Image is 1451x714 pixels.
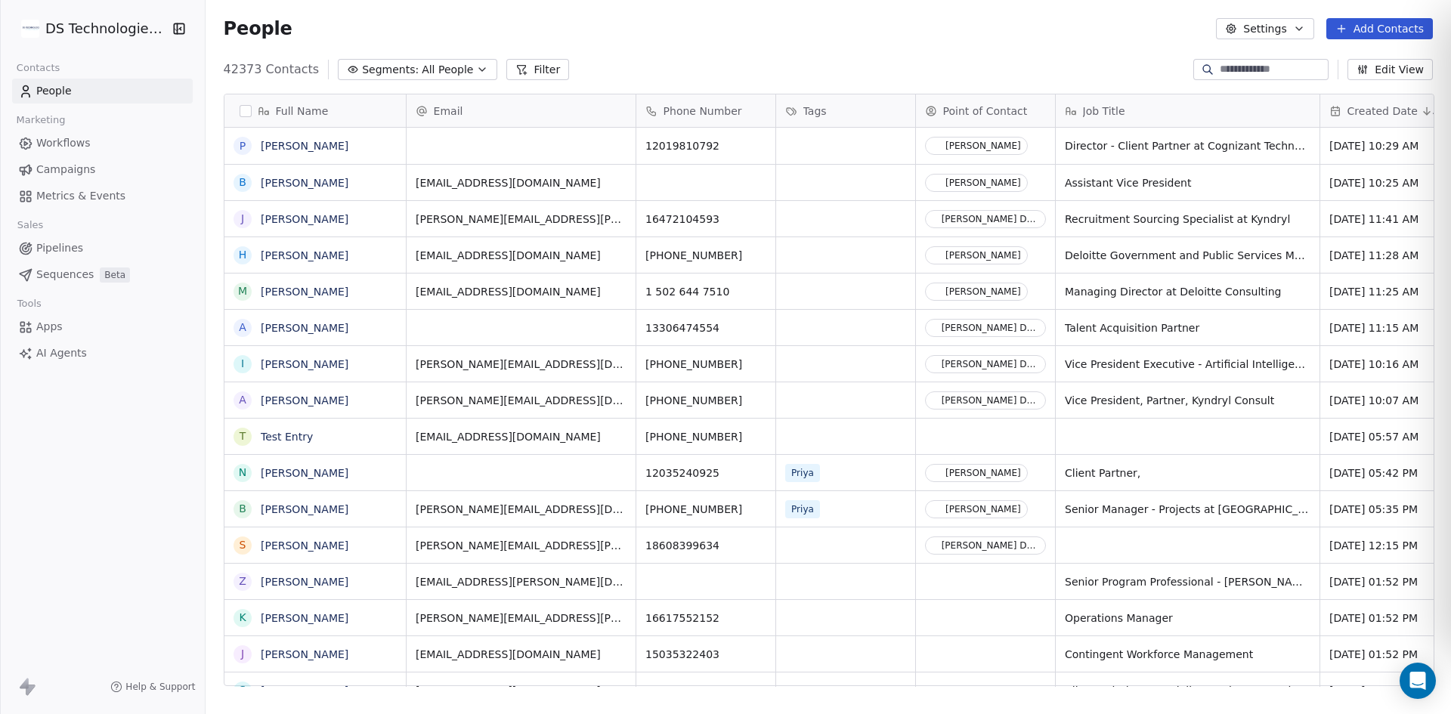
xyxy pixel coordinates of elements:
span: [DATE] 10:07 AM [1329,393,1450,408]
span: 15035322403 [645,647,766,662]
span: Assistant Vice President [1065,175,1310,190]
span: 18608399634 [645,538,766,553]
a: Help & Support [110,681,195,693]
span: People [36,83,72,99]
span: Sales [11,214,50,236]
a: AI Agents [12,341,193,366]
span: [DATE] 11:41 AM [1329,212,1450,227]
span: [DATE] 10:25 AM [1329,175,1450,190]
a: Metrics & Events [12,184,193,209]
div: B [239,175,246,190]
span: [PERSON_NAME][EMAIL_ADDRESS][PERSON_NAME][DOMAIN_NAME] [416,538,626,553]
span: [EMAIL_ADDRESS][DOMAIN_NAME] [416,175,626,190]
span: Campaigns [36,162,95,178]
div: Job Title [1056,94,1320,127]
span: People [224,17,292,40]
span: [DATE] 05:42 PM [1329,465,1450,481]
span: Workflows [36,135,91,151]
span: Senior Program Professional - [PERSON_NAME] [1065,574,1310,589]
span: [DATE] 05:57 AM [1329,429,1450,444]
span: DS Technologies Inc [45,19,168,39]
a: People [12,79,193,104]
div: Full Name [224,94,406,127]
span: [PERSON_NAME][EMAIL_ADDRESS][PERSON_NAME][DOMAIN_NAME] [416,212,626,227]
div: S [239,682,246,698]
span: [EMAIL_ADDRESS][DOMAIN_NAME] [416,647,626,662]
span: Point of Contact [943,104,1028,119]
button: Add Contacts [1326,18,1433,39]
span: Priya [785,464,820,482]
span: Beta [100,267,130,283]
span: [PHONE_NUMBER] [645,429,766,444]
span: [DATE] 01:52 PM [1329,683,1450,698]
span: [DATE] 12:15 PM [1329,538,1450,553]
span: [DATE] 11:25 AM [1329,284,1450,299]
div: [PERSON_NAME] [945,286,1021,297]
a: [PERSON_NAME] [261,177,348,189]
div: [PERSON_NAME] Darbasthu [941,214,1038,224]
span: 12019810792 [645,138,766,153]
a: Workflows [12,131,193,156]
span: Client Solutions Specialist, Onsite At Google [1065,683,1310,698]
span: Marketing [10,109,72,131]
div: [PERSON_NAME] [945,250,1021,261]
div: S [239,537,246,553]
span: [DATE] 01:52 PM [1329,574,1450,589]
span: [PERSON_NAME][EMAIL_ADDRESS][DOMAIN_NAME] [416,357,626,372]
a: Test Entry [261,431,313,443]
span: [DATE] 10:29 AM [1329,138,1450,153]
div: N [238,465,246,481]
div: M [238,283,247,299]
a: Apps [12,314,193,339]
div: Email [407,94,636,127]
span: [EMAIL_ADDRESS][DOMAIN_NAME] [416,683,626,698]
div: Open Intercom Messenger [1400,663,1436,699]
a: Campaigns [12,157,193,182]
span: 16617552152 [645,610,766,626]
span: Email [434,104,463,119]
div: A [239,320,246,335]
div: grid [224,128,407,687]
span: [EMAIL_ADDRESS][DOMAIN_NAME] [416,429,626,444]
a: Pipelines [12,236,193,261]
span: [DATE] 05:35 PM [1329,502,1450,517]
a: [PERSON_NAME] [261,358,348,370]
div: K [239,610,246,626]
span: [EMAIL_ADDRESS][DOMAIN_NAME] [416,248,626,263]
span: AI Agents [36,345,87,361]
a: [PERSON_NAME] [261,213,348,225]
span: [DATE] 10:16 AM [1329,357,1450,372]
div: A [239,392,246,408]
span: Help & Support [125,681,195,693]
span: [PERSON_NAME][EMAIL_ADDRESS][DOMAIN_NAME] [416,502,626,517]
button: Filter [506,59,569,80]
div: [PERSON_NAME] Darbasthu [941,323,1038,333]
div: I [240,356,243,372]
span: Contacts [10,57,67,79]
a: [PERSON_NAME] [261,394,348,406]
span: [EMAIL_ADDRESS][PERSON_NAME][DOMAIN_NAME] [416,574,626,589]
a: [PERSON_NAME] [261,539,348,552]
span: [PHONE_NUMBER] [645,393,766,408]
span: Recruitment Sourcing Specialist at Kyndryl [1065,212,1310,227]
div: [PERSON_NAME] [945,504,1021,515]
span: Metrics & Events [36,188,125,204]
a: [PERSON_NAME] [261,648,348,660]
div: B [239,501,246,517]
a: [PERSON_NAME] [261,249,348,261]
a: [PERSON_NAME] [261,503,348,515]
img: DS%20Updated%20Logo.jpg [21,20,39,38]
a: [PERSON_NAME] [261,140,348,152]
span: Senior Manager - Projects at [GEOGRAPHIC_DATA] [1065,502,1310,517]
div: J [240,646,243,662]
span: All People [422,62,473,78]
span: Talent Acquisition Partner [1065,320,1310,335]
span: Sequences [36,267,94,283]
span: Operations Manager [1065,610,1310,626]
span: Managing Director at Deloitte Consulting [1065,284,1310,299]
div: Point of Contact [916,94,1055,127]
button: Edit View [1347,59,1433,80]
span: Deloitte Government and Public Services Managing Director [1065,248,1310,263]
span: 13306474554 [645,320,766,335]
div: Phone Number [636,94,775,127]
